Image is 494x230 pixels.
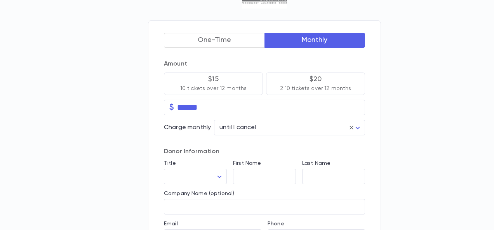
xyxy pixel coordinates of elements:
[164,33,265,48] button: One-Time
[164,60,365,68] p: Amount
[233,160,261,166] label: First Name
[208,75,219,83] p: $15
[280,85,351,92] p: 2 10 tickets over 12 months
[264,33,365,48] button: Monthly
[219,125,256,131] span: until I cancel
[164,148,365,156] p: Donor Information
[310,75,322,83] p: $20
[180,85,247,92] p: 10 tickets over 12 months
[164,169,227,184] div: ​
[214,120,365,135] div: until I cancel
[164,124,211,131] p: Charge monthly
[268,221,284,227] label: Phone
[164,221,178,227] label: Email
[164,73,263,95] button: $1510 tickets over 12 months
[164,160,176,166] label: Title
[266,73,365,95] button: $202 10 tickets over 12 months
[169,104,174,111] p: $
[302,160,330,166] label: Last Name
[164,190,234,197] label: Company Name (optional)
